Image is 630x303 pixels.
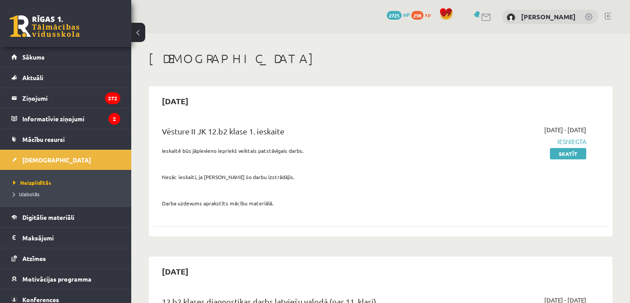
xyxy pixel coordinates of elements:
a: Izlabotās [13,190,122,198]
span: [DEMOGRAPHIC_DATA] [22,156,91,164]
a: 2725 mP [387,11,410,18]
a: Rīgas 1. Tālmācības vidusskola [10,15,80,37]
a: Mācību resursi [11,129,120,149]
i: 272 [105,92,120,104]
span: Motivācijas programma [22,275,91,283]
span: Aktuāli [22,74,43,81]
span: 298 [411,11,423,20]
h2: [DATE] [153,261,197,282]
span: Iesniegta [454,137,586,146]
span: Digitālie materiāli [22,213,74,221]
legend: Ziņojumi [22,88,120,108]
a: [PERSON_NAME] [521,12,576,21]
span: Atzīmes [22,254,46,262]
h2: [DATE] [153,91,197,111]
span: [DATE] - [DATE] [544,125,586,134]
span: Mācību resursi [22,135,65,143]
a: Neizpildītās [13,179,122,187]
span: Neizpildītās [13,179,51,186]
span: 2725 [387,11,402,20]
p: Nesāc ieskaiti, ja [PERSON_NAME] šo darbu izstrādājis. [162,173,441,181]
a: Ziņojumi272 [11,88,120,108]
a: Sākums [11,47,120,67]
i: 2 [108,113,120,125]
a: Digitālie materiāli [11,207,120,227]
a: Informatīvie ziņojumi2 [11,109,120,129]
legend: Informatīvie ziņojumi [22,109,120,129]
span: Sākums [22,53,45,61]
span: xp [425,11,430,18]
span: Izlabotās [13,190,39,197]
a: Aktuāli [11,67,120,88]
a: 298 xp [411,11,435,18]
legend: Maksājumi [22,228,120,248]
a: Motivācijas programma [11,269,120,289]
a: Skatīt [550,148,586,159]
p: Ieskaitē būs jāpievieno iepriekš veiktais patstāvīgais darbs. [162,147,441,155]
a: Maksājumi [11,228,120,248]
a: Atzīmes [11,248,120,268]
p: Darba uzdevums aprakstīts mācību materiālā. [162,199,441,207]
a: [DEMOGRAPHIC_DATA] [11,150,120,170]
div: Vēsture II JK 12.b2 klase 1. ieskaite [162,125,441,141]
img: Ilana Kadik [507,13,515,22]
span: mP [403,11,410,18]
h1: [DEMOGRAPHIC_DATA] [149,51,612,66]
